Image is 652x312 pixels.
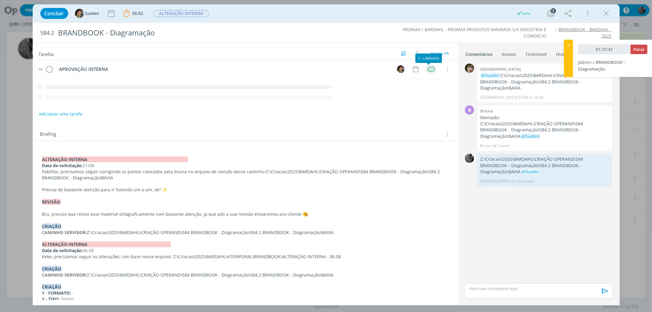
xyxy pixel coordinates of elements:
[551,8,556,13] div: 3
[465,64,474,73] img: K
[42,284,61,290] strong: CRIAÇÃO
[397,65,405,73] img: S
[56,25,371,40] div: BRANDBOOK - Diagramação
[631,45,647,54] button: Parar
[546,9,556,18] button: 3
[415,53,442,63] div: T - LIBERADO
[431,51,449,56] span: Abertas 1/5
[396,64,406,74] button: S
[42,199,61,205] strong: REVISÃO
[42,272,449,278] p: Z:\Criacao\2025\BARDAHL\CRIAÇÃO OPERAND\584 BRANDBOOK - Diagramação\584.2 BRANDBOOK - Diagramação...
[516,11,531,16] div: Salvo
[75,9,99,18] button: SSuelen
[42,254,449,260] p: Keke, precisamos seguir as alterações com base nesse arquivo: Z:\Criacao\2025\BARDAHL\ATEMPORAL\B...
[403,27,546,39] a: PROMAX / BARDAHL - PROMAX PRODUTOS MÁXIMOS S/A INDÚSTRIA E COMÉRCIO
[480,72,609,91] p: Z:\Criacao\2025\BARDAHL\CRIAÇÃO OPERAND\584 BRANDBOOK - Diagramação\584.2 BRANDBOOK - Diagramação...
[525,49,547,57] a: Timesheet
[480,121,609,139] p: Z:\Criacao\2025\BARDAHL\CRIAÇÃO OPERAND\584 BRANDBOOK - Diagramação\584.2 BRANDBOOK - Diagramação...
[72,290,74,296] span: -
[585,60,595,65] span: 584.2
[42,296,60,302] strong: 2 - TIPO:
[39,108,83,119] button: Adicionar uma tarefa
[33,4,620,305] div: dialog
[521,169,540,174] span: @Suelen
[42,248,83,253] strong: Data de solicitação:
[57,65,392,73] div: APROVAÇÃO INTERNA
[42,163,83,168] strong: Data de solicitação:
[132,10,143,16] span: 35:52
[510,178,534,184] span: há 16 minutos
[481,72,499,78] span: @Suelen
[83,248,94,253] span: 06.08
[42,211,449,217] p: Bru, preciso que revise esse material ortograficamente com bastante atenção, já que pós a sua rev...
[40,8,68,19] button: Concluir
[480,66,521,72] b: [GEOGRAPHIC_DATA]
[502,51,517,57] div: Anexos
[42,272,87,278] strong: CAMINHO SERVIDOR:
[465,154,474,163] img: P
[85,11,99,16] span: Suelen
[42,223,61,229] strong: CRIAÇÃO
[75,9,84,18] img: S
[61,296,74,302] span: Digital
[480,178,509,184] p: [PERSON_NAME]
[518,95,543,100] span: 01/08 às 14:36
[559,27,612,39] a: BRANDBOOK - BARDAHL - 2025
[633,46,645,52] span: Parar
[39,68,43,70] img: drag-icon.svg
[521,133,540,139] span: @Suelen
[83,163,94,168] span: 21/08
[466,49,493,57] a: Comentários
[42,241,171,247] strong: ALTERAÇÃO INTERNA
[42,290,71,296] strong: 1 - FORMATO:
[45,11,64,16] span: Concluir
[42,229,449,236] p: Z:\Criacao\2025\BARDAHL\CRIAÇÃO OPERAND\584 BRANDBOOK - Diagramação\584.2 BRANDBOOK - Diagramação...
[42,229,87,235] strong: CAMINHO SERVIDOR:
[42,169,441,181] span: Z:\Criacao\2025\BARDAHL\CRIAÇÃO OPERAND\584 BRANDBOOK - Diagramação\584.2 BRANDBOOK - Diagramação...
[480,108,493,114] b: Bruna
[416,51,420,56] img: arrow-down-up.svg
[578,59,625,72] span: BRANDBOOK - Diagramação
[465,105,474,115] div: B
[122,9,145,18] button: 35:52
[556,49,575,57] a: Histórico
[42,266,61,272] strong: CRIAÇÃO
[480,115,609,121] p: Revisado:
[42,156,188,162] strong: ALTERAÇÃO INTERNA
[42,169,449,181] p: Pablitos, precisamos seguir corrigindo os pontos colocados pela bruna no arquivo de revisão desse...
[480,156,609,175] p: Z:\Criacao\2025\BARDAHL\CRIAÇÃO OPERAND\584 BRANDBOOK - Diagramação\584.2 BRANDBOOK - Diagramação...
[42,187,449,193] p: Precisa de bastante atenção para ir fazendo um a um, ok? ✨
[492,143,510,149] span: há 5 horas
[153,10,209,17] button: ALTERAÇÃO INTERNA
[480,143,491,149] p: Bruna
[41,30,54,36] span: 584.2
[39,50,54,57] span: Tarefas
[578,59,625,72] a: Job584.2BRANDBOOK - Diagramação
[40,130,57,138] span: Briefing
[480,95,517,100] p: [GEOGRAPHIC_DATA]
